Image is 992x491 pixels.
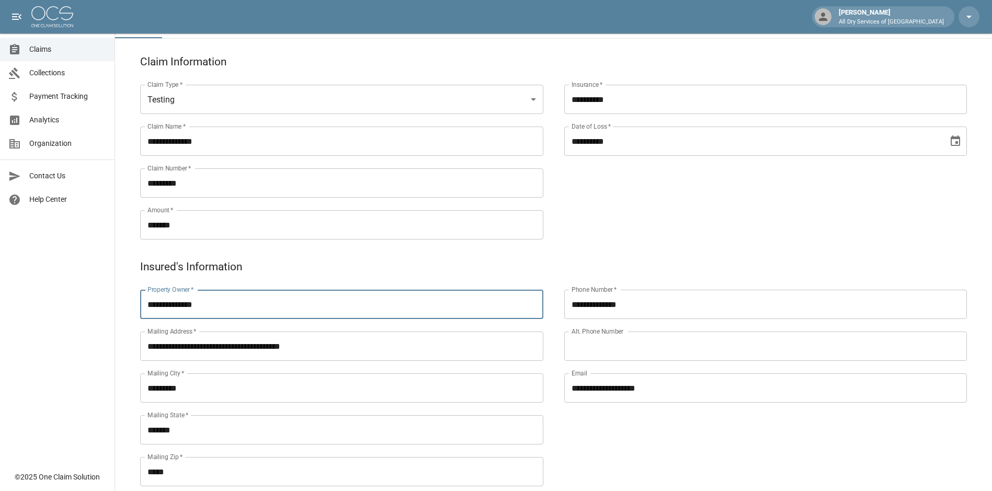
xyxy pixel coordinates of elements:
label: Phone Number [572,285,617,294]
label: Claim Name [147,122,186,131]
label: Insurance [572,80,602,89]
div: © 2025 One Claim Solution [15,472,100,482]
label: Amount [147,205,174,214]
label: Property Owner [147,285,194,294]
button: open drawer [6,6,27,27]
span: Organization [29,138,106,149]
label: Date of Loss [572,122,611,131]
label: Mailing State [147,410,188,419]
div: Testing [140,85,543,114]
label: Claim Number [147,164,191,173]
label: Alt. Phone Number [572,327,623,336]
span: Contact Us [29,170,106,181]
label: Claim Type [147,80,183,89]
label: Mailing Address [147,327,196,336]
button: Choose date, selected date is May 20, 2025 [945,131,966,152]
p: All Dry Services of [GEOGRAPHIC_DATA] [839,18,944,27]
label: Mailing City [147,369,185,378]
span: Analytics [29,115,106,125]
span: Help Center [29,194,106,205]
label: Mailing Zip [147,452,183,461]
label: Email [572,369,587,378]
span: Collections [29,67,106,78]
div: [PERSON_NAME] [835,7,948,26]
span: Claims [29,44,106,55]
img: ocs-logo-white-transparent.png [31,6,73,27]
span: Payment Tracking [29,91,106,102]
